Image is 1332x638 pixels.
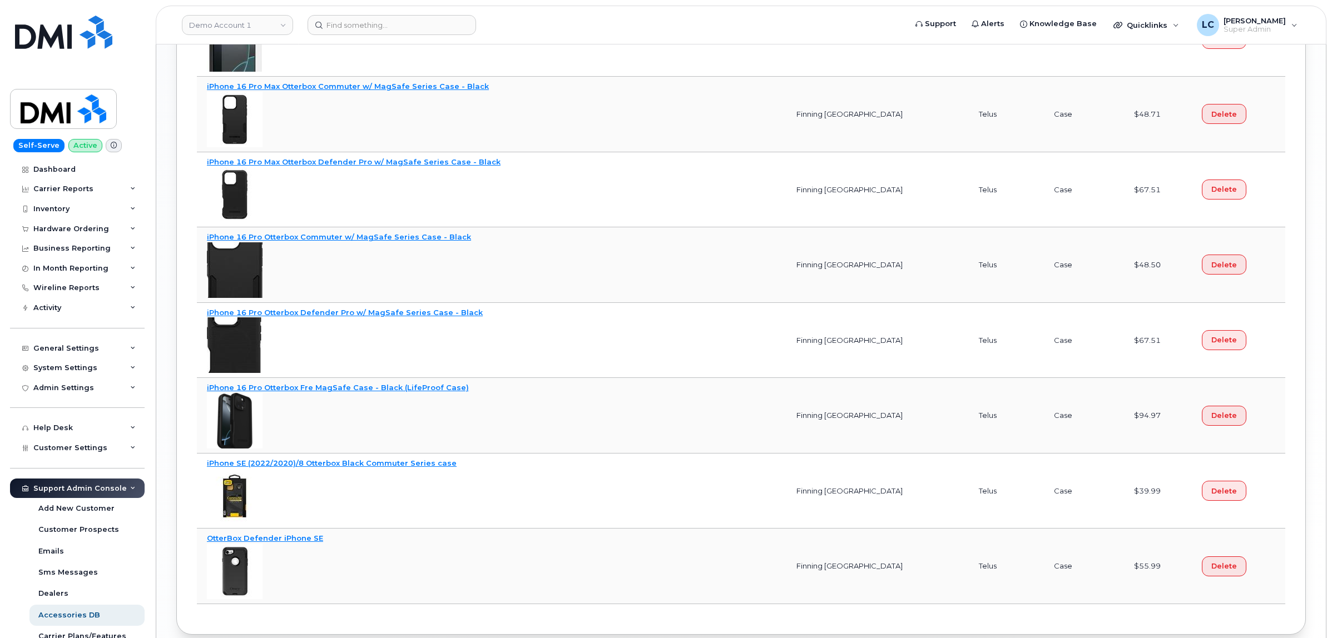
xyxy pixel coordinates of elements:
td: Case [1044,303,1125,378]
a: Knowledge Base [1012,13,1105,35]
a: iPhone 16 Pro Otterbox Fre MagSafe Case - Black (LifeProof Case) [207,383,469,392]
a: iPhone 16 Pro Otterbox Commuter w/ MagSafe Series Case - Black [207,232,471,241]
span: Alerts [981,18,1004,29]
img: thumb_FinningDefender.jpg [207,167,263,222]
button: Delete [1202,330,1246,350]
td: Telus [969,77,1044,152]
td: Case [1044,378,1125,453]
span: Knowledge Base [1029,18,1097,29]
img: thumb_15-05126-2.jpg [207,468,263,524]
td: $55.99 [1124,529,1192,604]
td: $67.51 [1124,303,1192,378]
td: Finning [GEOGRAPHIC_DATA] [786,529,969,604]
td: $39.99 [1124,453,1192,529]
a: iPhone 16 Pro Max Otterbox Defender Pro w/ MagSafe Series Case - Black [207,157,501,166]
td: $48.71 [1124,77,1192,152]
span: Quicklinks [1127,21,1167,29]
td: Finning [GEOGRAPHIC_DATA] [786,227,969,303]
a: Demo Account 1 [182,15,293,35]
img: thumb_GUEST_f4bfe1f2-80ad-44a4-a760-956d33a99a1d.jpg [207,242,263,298]
td: Finning [GEOGRAPHIC_DATA] [786,453,969,529]
a: iPhone 16 Pro Max Otterbox Commuter w/ MagSafe Series Case - Black [207,82,489,91]
button: Delete [1202,481,1246,501]
a: OtterBox Defender iPhone SE [207,534,323,542]
button: Delete [1202,556,1246,576]
div: Quicklinks [1106,14,1187,36]
td: Finning [GEOGRAPHIC_DATA] [786,303,969,378]
a: iPhone 16 Pro Otterbox Defender Pro w/ MagSafe Series Case - Black [207,308,483,317]
td: Case [1044,529,1125,604]
button: Delete [1202,180,1246,200]
span: LC [1202,18,1214,32]
a: Support [908,13,964,35]
span: Super Admin [1224,25,1286,34]
span: Delete [1211,260,1237,270]
span: Delete [1211,109,1237,119]
a: iPhone SE (2022/2020)/8 Otterbox Black Commuter Series case [207,458,457,467]
td: Telus [969,227,1044,303]
img: thumb_fre-iphc24-black-1.png [207,393,263,448]
button: Delete [1202,104,1246,124]
div: Logan Cole [1189,14,1305,36]
span: Delete [1211,561,1237,571]
td: Telus [969,453,1044,529]
td: Telus [969,152,1044,228]
td: $94.97 [1124,378,1192,453]
span: Delete [1211,335,1237,345]
td: Finning [GEOGRAPHIC_DATA] [786,152,969,228]
input: Find something... [308,15,476,35]
td: Finning [GEOGRAPHIC_DATA] [786,378,969,453]
span: Delete [1211,486,1237,496]
img: thumb_iphone_se_defender.jpg [207,544,263,599]
td: Case [1044,152,1125,228]
span: Support [925,18,956,29]
td: $48.50 [1124,227,1192,303]
span: [PERSON_NAME] [1224,16,1286,25]
span: Delete [1211,410,1237,421]
img: thumb_FinningCommuter.jpg [207,92,263,147]
td: Case [1044,227,1125,303]
td: Finning [GEOGRAPHIC_DATA] [786,77,969,152]
td: $67.51 [1124,152,1192,228]
button: Delete [1202,255,1246,275]
td: Telus [969,378,1044,453]
span: Delete [1211,184,1237,195]
button: Delete [1202,406,1246,426]
td: Case [1044,453,1125,529]
a: Alerts [964,13,1012,35]
td: Telus [969,303,1044,378]
td: Case [1044,77,1125,152]
td: Telus [969,529,1044,604]
img: thumb_66e0c5d2733b4879809368.jpg [207,317,263,373]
